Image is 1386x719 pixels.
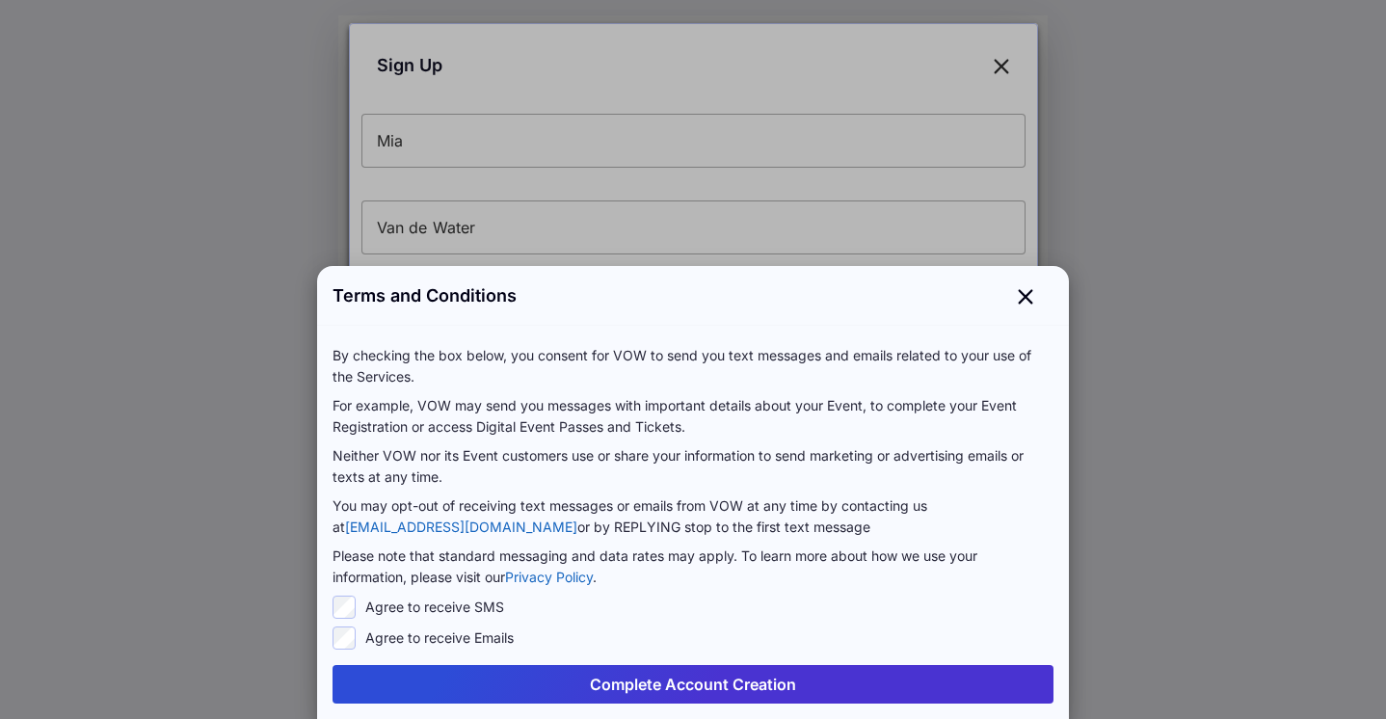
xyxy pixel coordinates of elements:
[505,569,593,585] a: Privacy Policy
[333,282,517,308] span: Terms and Conditions
[345,519,577,535] a: [EMAIL_ADDRESS][DOMAIN_NAME]
[365,598,504,617] label: Agree to receive SMS
[333,495,1053,538] p: You may opt-out of receiving text messages or emails from VOW at any time by contacting us at or ...
[365,628,514,648] label: Agree to receive Emails
[333,395,1053,438] p: For example, VOW may send you messages with important details about your Event, to complete your ...
[333,345,1053,387] p: By checking the box below, you consent for VOW to send you text messages and emails related to yo...
[333,665,1053,704] button: Complete Account Creation
[333,445,1053,488] p: Neither VOW nor its Event customers use or share your information to send marketing or advertisin...
[333,546,1053,588] p: Please note that standard messaging and data rates may apply. To learn more about how we use your...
